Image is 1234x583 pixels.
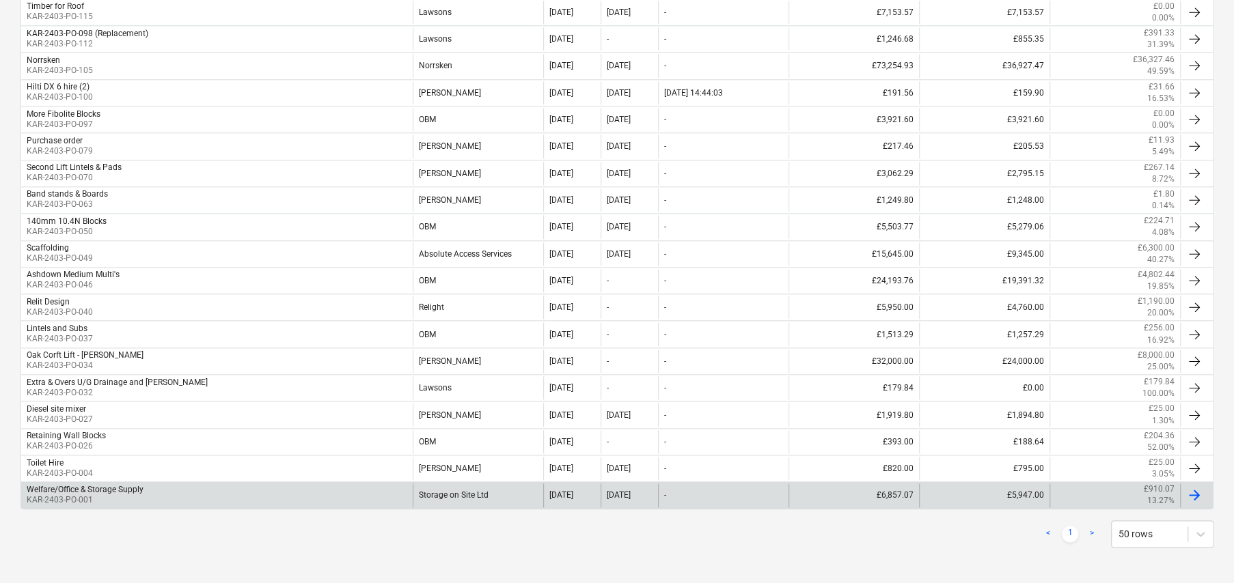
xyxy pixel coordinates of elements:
div: £179.84 [789,376,919,399]
div: [PERSON_NAME] [413,134,543,158]
div: £1,513.29 [789,322,919,345]
div: Lawsons [413,27,543,51]
div: - [664,383,666,393]
div: - [664,330,666,339]
div: Extra & Overs U/G Drainage and [PERSON_NAME] [27,378,208,387]
div: [DATE] [549,222,573,231]
div: £3,921.60 [919,108,1050,131]
div: [DATE] [549,169,573,178]
div: Toilet Hire [27,458,64,468]
p: 16.92% [1147,335,1175,346]
div: - [664,115,666,124]
div: [DATE] [549,383,573,393]
p: 3.05% [1152,468,1175,480]
p: KAR-2403-PO-046 [27,279,120,291]
div: [DATE] [549,410,573,420]
div: £3,921.60 [789,108,919,131]
div: Timber for Roof [27,1,84,11]
p: 5.49% [1152,146,1175,158]
div: [DATE] [549,141,573,151]
p: 13.27% [1147,495,1175,507]
div: £15,645.00 [789,242,919,266]
div: Retaining Wall Blocks [27,431,106,440]
p: 0.14% [1152,200,1175,212]
div: [DATE] [549,276,573,285]
div: KAR-2403-PO-098 (Replacement) [27,29,148,38]
p: £910.07 [1144,483,1175,495]
div: Absolute Access Services [413,242,543,266]
div: [DATE] [607,141,631,151]
div: £36,927.47 [919,54,1050,77]
a: Previous page [1040,526,1056,542]
p: KAR-2403-PO-100 [27,91,93,103]
div: OBM [413,430,543,453]
div: [DATE] [607,249,631,259]
p: KAR-2403-PO-070 [27,172,122,184]
p: 40.27% [1147,254,1175,266]
p: 19.85% [1147,281,1175,292]
div: [DATE] [549,464,573,473]
div: - [664,302,666,312]
div: Lawsons [413,1,543,24]
div: - [664,195,666,205]
div: £795.00 [919,457,1050,480]
div: [DATE] [549,115,573,124]
div: £855.35 [919,27,1050,51]
div: - [664,410,666,420]
div: £5,950.00 [789,296,919,319]
p: £8,000.00 [1138,350,1175,361]
div: Hilti DX 6 hire (2) [27,82,90,91]
div: £5,279.06 [919,215,1050,238]
p: £1.80 [1153,188,1175,200]
div: [DATE] [549,34,573,44]
p: KAR-2403-PO-032 [27,387,208,399]
p: 49.59% [1147,66,1175,77]
div: £188.64 [919,430,1050,453]
p: KAR-2403-PO-050 [27,226,107,238]
div: £9,345.00 [919,242,1050,266]
div: Norrsken [413,54,543,77]
div: - [607,34,609,44]
p: 4.08% [1152,227,1175,238]
div: [DATE] [549,8,573,17]
p: KAR-2403-PO-004 [27,468,93,479]
div: - [664,61,666,70]
div: - [607,383,609,393]
p: £25.00 [1149,457,1175,468]
p: £224.71 [1144,215,1175,227]
div: OBM [413,215,543,238]
div: Storage on Site Ltd [413,483,543,507]
div: £393.00 [789,430,919,453]
p: KAR-2403-PO-105 [27,65,93,76]
div: [PERSON_NAME] [413,188,543,212]
div: OBM [413,108,543,131]
div: - [664,490,666,500]
p: KAR-2403-PO-097 [27,119,100,130]
div: [PERSON_NAME] [413,350,543,373]
div: Band stands & Boards [27,189,108,199]
p: KAR-2403-PO-063 [27,199,108,210]
div: £32,000.00 [789,350,919,373]
p: KAR-2403-PO-034 [27,360,143,371]
div: £5,503.77 [789,215,919,238]
p: KAR-2403-PO-026 [27,440,106,452]
p: £11.93 [1149,134,1175,146]
div: Diesel site mixer [27,404,86,414]
div: [DATE] [607,169,631,178]
div: [DATE] [549,330,573,339]
div: Relit Design [27,297,70,307]
div: - [664,34,666,44]
div: [DATE] [549,356,573,366]
p: £4,802.44 [1138,269,1175,281]
div: £19,391.32 [919,269,1050,292]
p: £6,300.00 [1138,242,1175,254]
p: £256.00 [1144,322,1175,334]
div: [DATE] [607,490,631,500]
div: [DATE] 14:44:03 [664,88,723,98]
div: - [664,141,666,151]
div: £7,153.57 [919,1,1050,24]
p: KAR-2403-PO-049 [27,253,93,264]
div: [PERSON_NAME] [413,403,543,426]
div: Norrsken [27,55,60,65]
p: 25.00% [1147,361,1175,373]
